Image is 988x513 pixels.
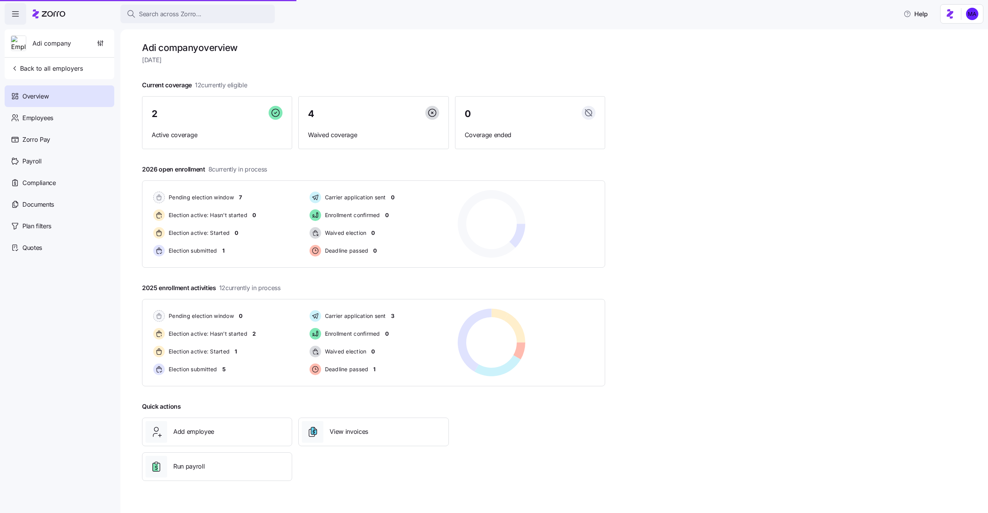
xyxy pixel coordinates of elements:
[166,348,230,355] span: Election active: Started
[323,365,369,373] span: Deadline passed
[195,80,247,90] span: 12 currently eligible
[166,229,230,237] span: Election active: Started
[385,330,389,338] span: 0
[120,5,275,23] button: Search across Zorro...
[152,109,157,119] span: 2
[166,247,217,255] span: Election submitted
[252,330,256,338] span: 2
[166,194,234,201] span: Pending election window
[139,9,201,19] span: Search across Zorro...
[22,200,54,209] span: Documents
[142,165,267,174] span: 2026 open enrollment
[5,150,114,172] a: Payroll
[391,194,394,201] span: 0
[166,365,217,373] span: Election submitted
[308,130,439,140] span: Waived coverage
[391,312,394,320] span: 3
[219,283,281,293] span: 12 currently in process
[22,113,53,123] span: Employees
[22,156,42,166] span: Payroll
[323,312,386,320] span: Carrier application sent
[323,229,367,237] span: Waived election
[166,330,247,338] span: Election active: Hasn't started
[5,129,114,150] a: Zorro Pay
[235,229,238,237] span: 0
[235,348,237,355] span: 1
[166,211,247,219] span: Election active: Hasn't started
[142,42,605,54] h1: Adi company overview
[222,247,225,255] span: 1
[11,36,26,51] img: Employer logo
[22,135,50,144] span: Zorro Pay
[966,8,978,20] img: ddc159ec0097e7aad339c48b92a6a103
[22,221,51,231] span: Plan filters
[173,462,205,471] span: Run payroll
[252,211,256,219] span: 0
[5,194,114,215] a: Documents
[465,130,596,140] span: Coverage ended
[239,312,242,320] span: 0
[308,109,314,119] span: 4
[22,178,56,188] span: Compliance
[32,39,71,48] span: Adi company
[385,211,389,219] span: 0
[173,427,214,437] span: Add employee
[166,312,234,320] span: Pending election window
[323,247,369,255] span: Deadline passed
[142,402,181,411] span: Quick actions
[5,172,114,194] a: Compliance
[371,348,375,355] span: 0
[152,130,283,140] span: Active coverage
[323,330,380,338] span: Enrollment confirmed
[330,427,368,437] span: View invoices
[373,247,377,255] span: 0
[8,61,86,76] button: Back to all employers
[323,194,386,201] span: Carrier application sent
[5,237,114,258] a: Quotes
[323,211,380,219] span: Enrollment confirmed
[897,6,934,22] button: Help
[208,165,267,174] span: 8 currently in process
[11,64,83,73] span: Back to all employers
[142,55,605,65] span: [DATE]
[323,348,367,355] span: Waived election
[5,107,114,129] a: Employees
[22,92,49,101] span: Overview
[903,9,928,19] span: Help
[222,365,226,373] span: 5
[22,243,42,253] span: Quotes
[239,194,242,201] span: 7
[142,80,247,90] span: Current coverage
[371,229,375,237] span: 0
[142,283,281,293] span: 2025 enrollment activities
[5,215,114,237] a: Plan filters
[373,365,376,373] span: 1
[5,85,114,107] a: Overview
[465,109,471,119] span: 0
